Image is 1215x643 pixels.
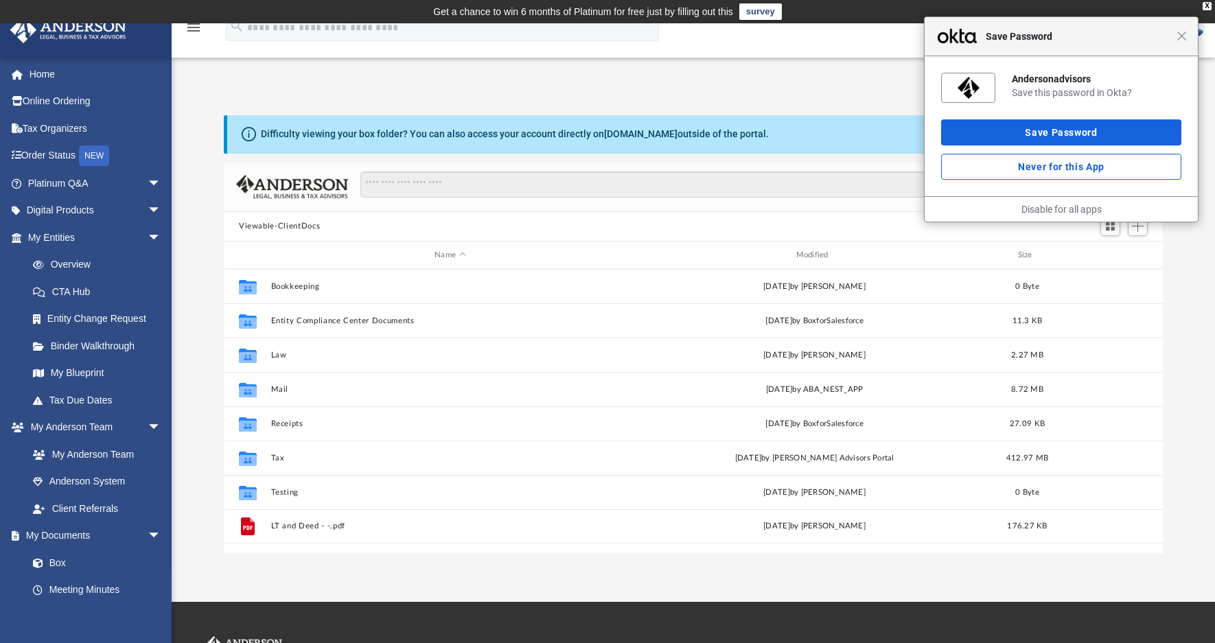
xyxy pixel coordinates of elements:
div: id [230,249,264,261]
a: Anderson System [19,468,175,495]
a: Platinum Q&Aarrow_drop_down [10,169,182,197]
div: Get a chance to win 6 months of Platinum for free just by filling out this [433,3,733,20]
a: Tax Due Dates [19,386,182,414]
button: Viewable-ClientDocs [239,220,320,233]
button: Never for this App [941,154,1181,180]
a: CTA Hub [19,278,182,305]
div: [DATE] by BoxforSalesforce [636,418,994,430]
button: Save Password [941,119,1181,145]
span: 11.3 KB [1012,317,1043,325]
button: Testing [271,488,629,497]
a: menu [185,26,202,36]
a: Box [19,549,168,576]
div: grid [224,269,1163,553]
a: Tax Organizers [10,115,182,142]
img: Anderson Advisors Platinum Portal [6,16,130,43]
span: 176.27 KB [1007,523,1047,530]
a: My Anderson Team [19,441,168,468]
div: id [1061,249,1157,261]
span: arrow_drop_down [148,169,175,198]
span: 2.27 MB [1011,351,1043,359]
a: Digital Productsarrow_drop_down [10,197,182,224]
div: [DATE] by [PERSON_NAME] [636,487,994,499]
div: NEW [79,145,109,166]
div: close [1203,2,1212,10]
span: arrow_drop_down [148,414,175,442]
button: LT and Deed - -.pdf [271,522,629,531]
a: My Blueprint [19,360,175,387]
span: 8.72 MB [1011,386,1043,393]
div: [DATE] by ABA_NEST_APP [636,384,994,396]
a: [DOMAIN_NAME] [604,128,678,139]
button: Mail [271,385,629,394]
a: Order StatusNEW [10,142,182,170]
button: Receipts [271,419,629,428]
button: Law [271,351,629,360]
div: Modified [635,249,994,261]
span: arrow_drop_down [148,224,175,252]
a: Disable for all apps [1021,204,1102,215]
input: Search files and folders [360,172,1148,198]
a: Overview [19,251,182,279]
div: [DATE] by [PERSON_NAME] [636,521,994,533]
span: 0 Byte [1015,489,1039,496]
a: Binder Walkthrough [19,332,182,360]
div: Andersonadvisors [1012,73,1181,85]
span: Close [1177,31,1187,41]
a: Home [10,60,182,88]
span: arrow_drop_down [148,522,175,550]
div: Name [270,249,629,261]
img: nr4NPwAAAAZJREFUAwAwEkJbZx1BKgAAAABJRU5ErkJggg== [958,77,980,99]
div: Size [1000,249,1055,261]
button: Switch to Grid View [1100,217,1121,236]
a: survey [739,3,782,20]
div: [DATE] by [PERSON_NAME] Advisors Portal [636,452,994,465]
button: Entity Compliance Center Documents [271,316,629,325]
a: Online Ordering [10,88,182,115]
div: Difficulty viewing your box folder? You can also access your account directly on outside of the p... [261,127,769,141]
a: Meeting Minutes [19,576,175,604]
span: 27.09 KB [1010,420,1045,428]
button: Add [1128,217,1148,236]
span: arrow_drop_down [148,197,175,225]
a: Client Referrals [19,495,175,522]
button: Bookkeeping [271,282,629,291]
a: Entity Change Request [19,305,182,333]
span: Save Password [979,28,1177,45]
i: menu [185,19,202,36]
div: [DATE] by [PERSON_NAME] [636,281,994,293]
div: [DATE] by [PERSON_NAME] [636,349,994,362]
div: Save this password in Okta? [1012,86,1181,99]
button: Tax [271,454,629,463]
span: 412.97 MB [1006,454,1048,462]
a: My Documentsarrow_drop_down [10,522,175,550]
div: [DATE] by BoxforSalesforce [636,315,994,327]
i: search [229,19,244,34]
a: My Entitiesarrow_drop_down [10,224,182,251]
span: 0 Byte [1015,283,1039,290]
a: My Anderson Teamarrow_drop_down [10,414,175,441]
